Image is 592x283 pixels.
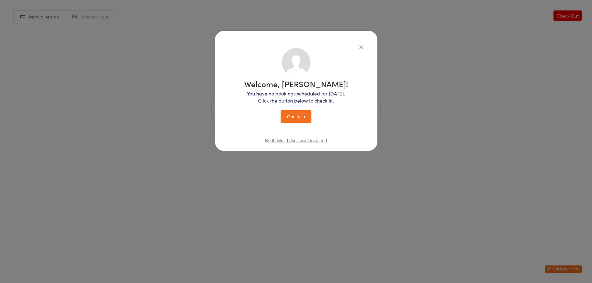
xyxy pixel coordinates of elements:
h1: Welcome, [PERSON_NAME]! [244,80,348,88]
button: No thanks, I don't want to attend [265,138,327,143]
p: You have no bookings scheduled for [DATE]. Click the button below to check in. [244,90,348,104]
img: no_photo.png [282,48,310,77]
button: Check in [281,110,311,123]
